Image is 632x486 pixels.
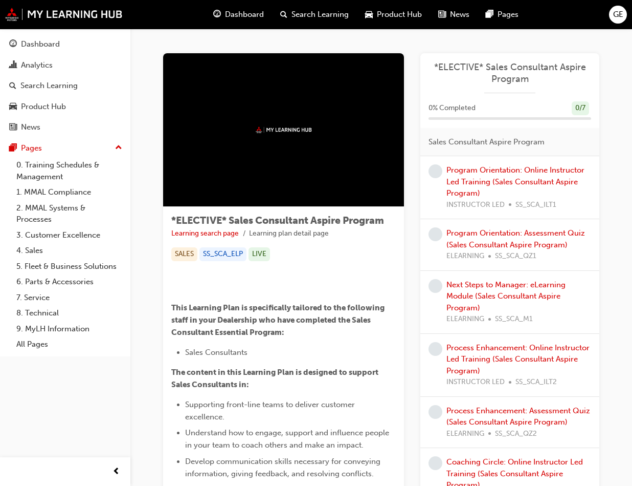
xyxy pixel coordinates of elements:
[4,35,126,54] a: Dashboard
[213,8,221,21] span: guage-icon
[428,136,545,148] span: Sales Consultant Aspire Program
[446,250,484,262] span: ELEARNING
[446,199,505,211] span: INSTRUCTOR LED
[171,368,380,389] span: The content in this Learning Plan is designed to support Sales Consultants in:
[4,139,126,158] button: Pages
[12,200,126,227] a: 2. MMAL Systems & Processes
[185,348,247,357] span: Sales Consultants
[450,9,469,20] span: News
[428,164,442,178] span: learningRecordVerb_NONE-icon
[446,343,590,375] a: Process Enhancement: Online Instructor Led Training (Sales Consultant Aspire Program)
[495,250,536,262] span: SS_SCA_QZ1
[12,259,126,274] a: 5. Fleet & Business Solutions
[515,376,557,388] span: SS_SCA_ILT2
[171,229,239,238] a: Learning search page
[185,428,391,450] span: Understand how to engage, support and influence people in your team to coach others and make an i...
[428,342,442,356] span: learningRecordVerb_NONE-icon
[446,165,584,198] a: Program Orientation: Online Instructor Led Training (Sales Consultant Aspire Program)
[9,123,17,132] span: news-icon
[365,8,373,21] span: car-icon
[357,4,430,25] a: car-iconProduct Hub
[12,336,126,352] a: All Pages
[21,59,53,71] div: Analytics
[21,142,42,154] div: Pages
[515,199,556,211] span: SS_SCA_ILT1
[249,247,270,261] div: LIVE
[446,228,585,249] a: Program Orientation: Assessment Quiz (Sales Consultant Aspire Program)
[9,81,16,91] span: search-icon
[171,303,386,337] span: This Learning Plan is specifically tailored to the following staff in your Dealership who have co...
[12,184,126,200] a: 1. MMAL Compliance
[115,141,122,155] span: up-icon
[446,428,484,440] span: ELEARNING
[205,4,272,25] a: guage-iconDashboard
[9,102,17,112] span: car-icon
[9,144,17,153] span: pages-icon
[112,466,120,478] span: prev-icon
[12,243,126,259] a: 4. Sales
[428,456,442,470] span: learningRecordVerb_NONE-icon
[12,227,126,243] a: 3. Customer Excellence
[495,428,537,440] span: SS_SCA_QZ2
[5,8,123,21] img: mmal
[291,9,349,20] span: Search Learning
[185,457,382,478] span: Develop communication skills necessary for conveying information, giving feedback, and resolving ...
[12,290,126,306] a: 7. Service
[9,61,17,70] span: chart-icon
[185,400,357,421] span: Supporting front-line teams to deliver customer excellence.
[428,405,442,419] span: learningRecordVerb_NONE-icon
[20,80,78,92] div: Search Learning
[21,121,40,133] div: News
[171,247,197,261] div: SALES
[495,313,533,325] span: SS_SCA_M1
[21,38,60,50] div: Dashboard
[428,279,442,293] span: learningRecordVerb_NONE-icon
[4,76,126,95] a: Search Learning
[428,102,476,114] span: 0 % Completed
[272,4,357,25] a: search-iconSearch Learning
[225,9,264,20] span: Dashboard
[280,8,287,21] span: search-icon
[377,9,422,20] span: Product Hub
[430,4,478,25] a: news-iconNews
[171,215,384,226] span: *ELECTIVE* Sales Consultant Aspire Program
[249,228,329,240] li: Learning plan detail page
[4,33,126,139] button: DashboardAnalyticsSearch LearningProduct HubNews
[4,118,126,137] a: News
[199,247,246,261] div: SS_SCA_ELP
[256,126,312,133] img: mmal
[428,227,442,241] span: learningRecordVerb_NONE-icon
[9,40,17,49] span: guage-icon
[21,101,66,113] div: Product Hub
[609,6,627,24] button: GE
[446,313,484,325] span: ELEARNING
[12,274,126,290] a: 6. Parts & Accessories
[446,280,566,312] a: Next Steps to Manager: eLearning Module (Sales Consultant Aspire Program)
[428,61,591,84] a: *ELECTIVE* Sales Consultant Aspire Program
[572,101,589,115] div: 0 / 7
[12,157,126,184] a: 0. Training Schedules & Management
[12,321,126,337] a: 9. MyLH Information
[446,406,590,427] a: Process Enhancement: Assessment Quiz (Sales Consultant Aspire Program)
[613,9,623,20] span: GE
[12,305,126,321] a: 8. Technical
[478,4,527,25] a: pages-iconPages
[486,8,493,21] span: pages-icon
[446,376,505,388] span: INSTRUCTOR LED
[4,97,126,116] a: Product Hub
[498,9,518,20] span: Pages
[4,56,126,75] a: Analytics
[438,8,446,21] span: news-icon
